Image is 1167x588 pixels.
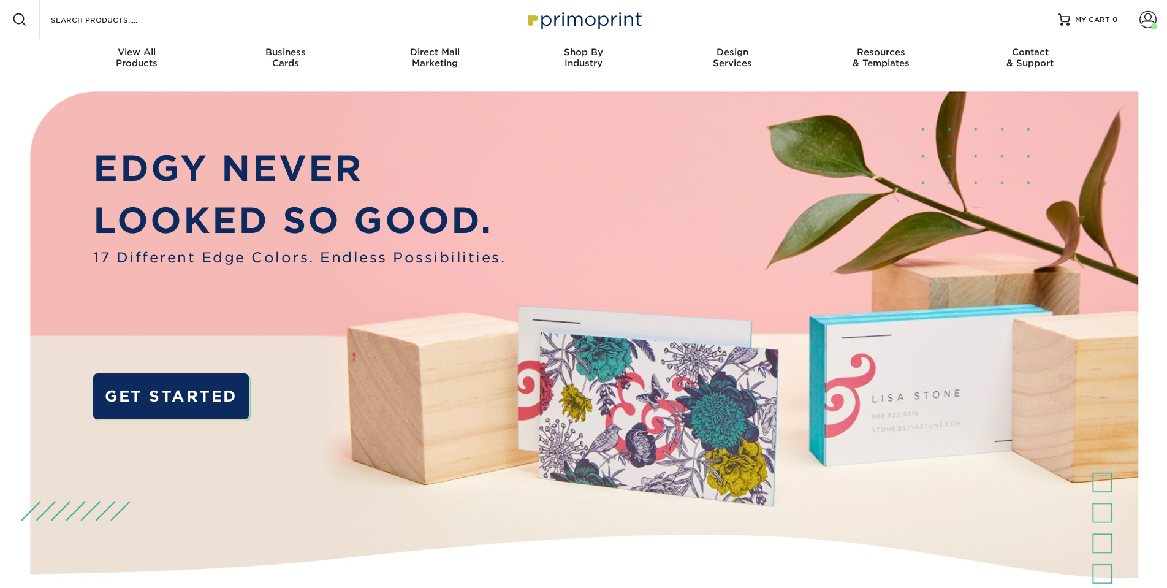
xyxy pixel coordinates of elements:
[93,247,506,268] span: 17 Different Edge Colors. Endless Possibilities.
[211,47,360,69] div: Cards
[1112,15,1118,24] span: 0
[211,47,360,58] span: Business
[509,47,658,69] div: Industry
[1075,15,1110,25] span: MY CART
[63,47,211,58] span: View All
[807,47,956,58] span: Resources
[211,39,360,78] a: BusinessCards
[63,39,211,78] a: View AllProducts
[93,194,506,247] p: LOOKED SO GOOD.
[956,39,1104,78] a: Contact& Support
[509,47,658,58] span: Shop By
[658,47,807,58] span: Design
[658,39,807,78] a: DesignServices
[63,47,211,69] div: Products
[522,6,645,32] img: Primoprint
[93,373,248,419] a: GET STARTED
[807,47,956,69] div: & Templates
[807,39,956,78] a: Resources& Templates
[50,12,169,27] input: SEARCH PRODUCTS.....
[658,47,807,69] div: Services
[360,39,509,78] a: Direct MailMarketing
[956,47,1104,58] span: Contact
[956,47,1104,69] div: & Support
[360,47,509,69] div: Marketing
[93,142,506,195] p: EDGY NEVER
[360,47,509,58] span: Direct Mail
[509,39,658,78] a: Shop ByIndustry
